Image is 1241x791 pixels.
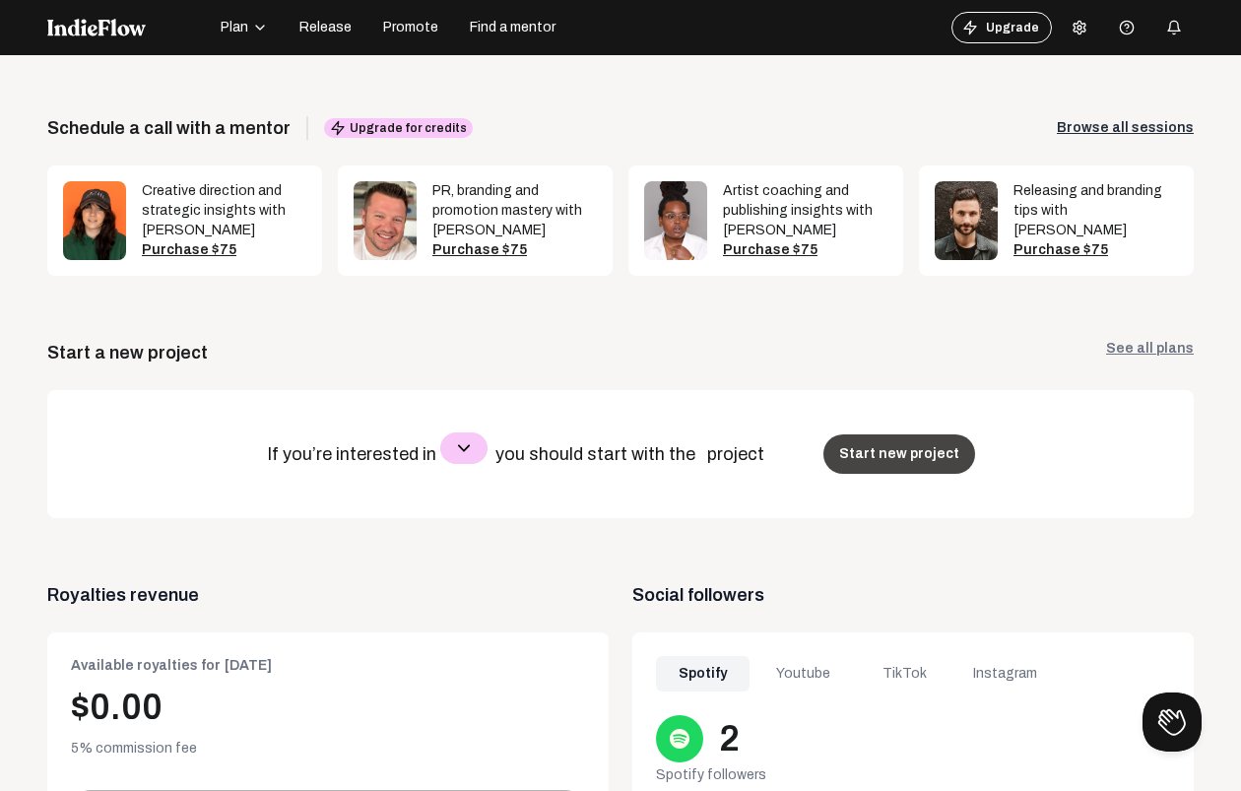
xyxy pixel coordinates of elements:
div: Purchase $75 [142,240,306,260]
div: 5% commission fee [71,739,585,758]
div: TikTok [858,656,951,692]
div: Spotify [656,656,750,692]
span: If you’re interested in [267,444,440,464]
span: Release [299,18,352,37]
div: Youtube [757,656,851,692]
div: Artist coaching and publishing insights with [PERSON_NAME] [723,181,887,240]
button: Promote [371,12,450,43]
span: you should start with the [495,444,699,464]
div: Purchase $75 [1013,240,1178,260]
div: Creative direction and strategic insights with [PERSON_NAME] [142,181,306,240]
img: indieflow-logo-white.svg [47,19,146,36]
span: Schedule a call with a mentor [47,114,291,142]
button: Plan [209,12,280,43]
div: PR, branding and promotion mastery with [PERSON_NAME] [432,181,597,240]
button: Start new project [823,434,975,474]
span: Royalties revenue [47,581,609,609]
div: Start a new project [47,339,208,366]
div: Releasing and branding tips with [PERSON_NAME] [1013,181,1178,240]
a: Browse all sessions [1057,118,1194,138]
a: See all plans [1106,339,1194,366]
span: Social followers [632,581,1194,609]
div: Instagram [959,656,1053,692]
span: Spotify followers [656,767,766,782]
span: Upgrade for credits [324,118,473,138]
button: Find a mentor [458,12,567,43]
img: Spotify.svg [668,727,691,751]
span: Plan [221,18,248,37]
iframe: Toggle Customer Support [1143,692,1202,752]
span: Find a mentor [470,18,555,37]
div: 2 [719,719,740,758]
span: Promote [383,18,438,37]
div: Purchase $75 [432,240,597,260]
button: Upgrade [951,12,1052,43]
button: Release [288,12,363,43]
div: $0.00 [71,688,585,727]
span: project [707,444,768,464]
div: Purchase $75 [723,240,887,260]
div: Available royalties for [DATE] [71,656,585,676]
